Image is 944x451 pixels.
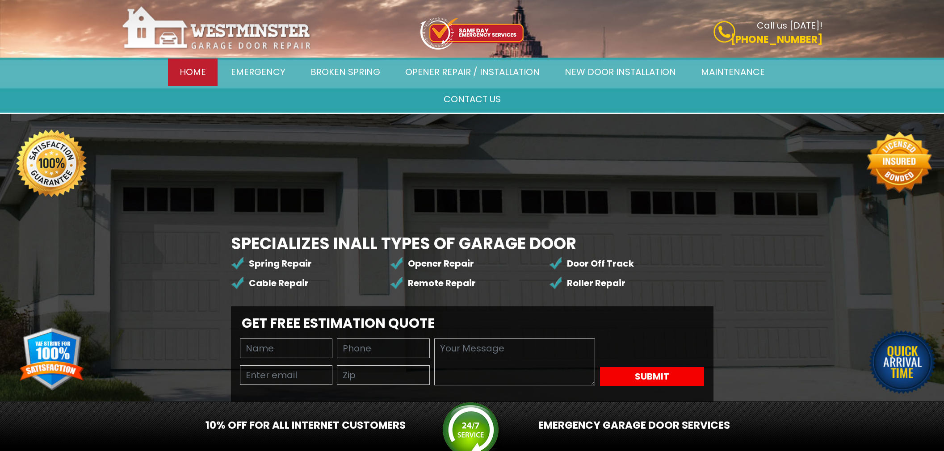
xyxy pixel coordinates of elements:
a: Emergency [219,58,297,86]
b: Call us [DATE]! [757,19,822,32]
input: Name [240,338,333,358]
button: Submit [600,367,704,386]
p: [PHONE_NUMBER] [598,32,822,47]
img: icon-top.png [420,17,524,50]
b: Specializes in [231,232,576,255]
a: Call us [DATE]! [PHONE_NUMBER] [598,21,822,47]
input: Enter email [240,365,333,385]
li: Cable Repair [231,273,390,293]
a: Home [168,58,218,86]
h2: Emergency Garage Door services [538,419,823,432]
li: Door Off Track [549,254,708,273]
li: Spring Repair [231,254,390,273]
img: Westminster.png [122,5,313,51]
li: Remote Repair [390,273,549,293]
a: Contact Us [432,86,512,113]
span: All Types of Garage Door [350,232,576,255]
a: Opener Repair / Installation [394,58,551,86]
h2: 10% OFF For All Internet Customers [122,419,406,432]
a: Maintenance [689,58,776,86]
a: New door installation [553,58,688,86]
li: Roller Repair [549,273,708,293]
a: Broken Spring [299,58,392,86]
li: Opener Repair [390,254,549,273]
iframe: reCAPTCHA [600,338,705,365]
input: Phone [337,338,430,358]
h2: Get Free Estimation Quote [235,315,709,331]
input: Zip [337,365,430,385]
